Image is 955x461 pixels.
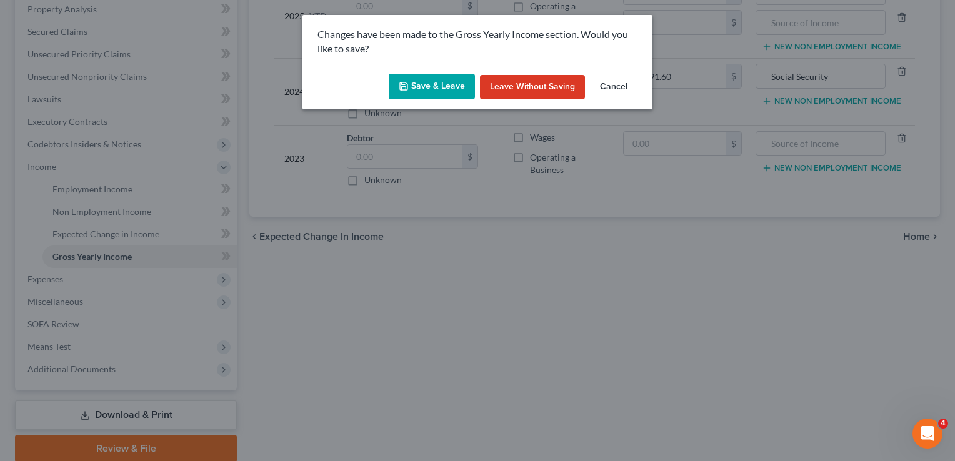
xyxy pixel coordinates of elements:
button: Save & Leave [389,74,475,100]
button: Leave without Saving [480,75,585,100]
iframe: Intercom live chat [912,419,942,449]
span: 4 [938,419,948,429]
p: Changes have been made to the Gross Yearly Income section. Would you like to save? [317,27,637,56]
button: Cancel [590,75,637,100]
